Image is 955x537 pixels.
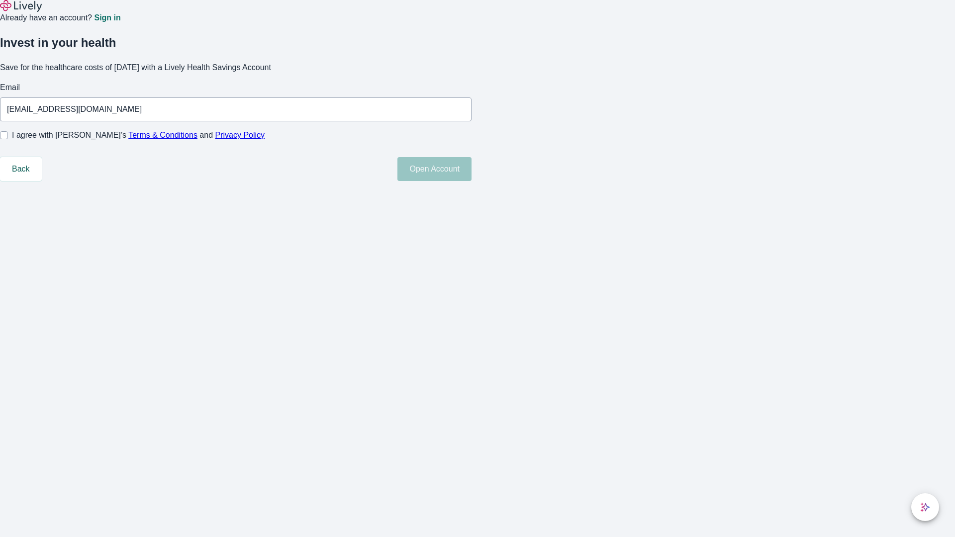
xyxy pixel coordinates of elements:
button: chat [911,493,939,521]
a: Sign in [94,14,120,22]
a: Privacy Policy [215,131,265,139]
span: I agree with [PERSON_NAME]’s and [12,129,265,141]
svg: Lively AI Assistant [920,502,930,512]
a: Terms & Conditions [128,131,197,139]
